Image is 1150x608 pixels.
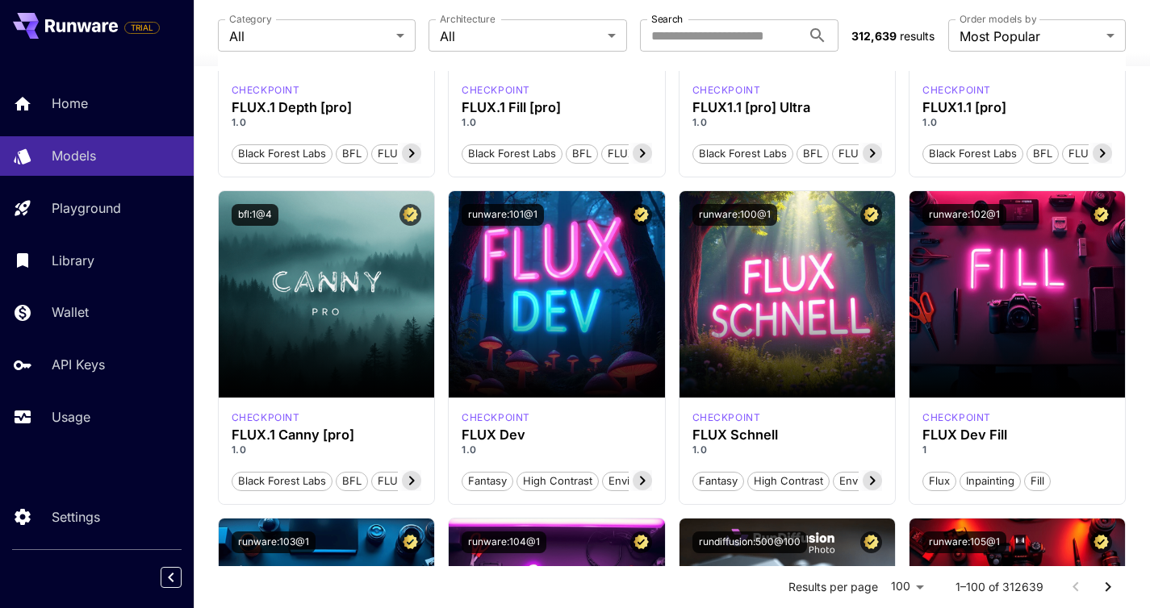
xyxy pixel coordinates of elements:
[851,29,897,43] span: 312,639
[372,473,481,489] span: FLUX.1 Canny [pro]
[462,427,651,443] h3: FLUX Dev
[232,410,300,425] div: fluxpro
[922,427,1112,443] h3: FLUX Dev Fill
[462,143,562,164] button: Black Forest Labs
[922,410,991,425] p: checkpoint
[462,473,512,489] span: Fantasy
[922,204,1006,226] button: runware:102@1
[692,83,761,98] p: checkpoint
[601,143,693,164] button: FLUX.1 Fill [pro]
[693,473,743,489] span: Fantasy
[923,146,1022,162] span: Black Forest Labs
[462,204,544,226] button: runware:101@1
[161,567,182,588] button: Collapse sidebar
[52,94,88,113] p: Home
[232,143,332,164] button: Black Forest Labs
[630,204,652,226] button: Certified Model – Vetted for best performance and includes a commercial license.
[232,443,421,457] p: 1.0
[1062,143,1141,164] button: FLUX1.1 [pro]
[125,22,159,34] span: TRIAL
[692,410,761,425] div: FLUX.1 S
[747,470,830,491] button: High Contrast
[462,146,562,162] span: Black Forest Labs
[52,507,100,527] p: Settings
[232,427,421,443] h3: FLUX.1 Canny [pro]
[566,143,598,164] button: BFL
[372,146,479,162] span: FLUX.1 Depth [pro]
[692,470,744,491] button: Fantasy
[232,204,278,226] button: bfl:1@4
[692,83,761,98] div: fluxultra
[337,473,367,489] span: BFL
[960,473,1020,489] span: Inpainting
[833,146,937,162] span: FLUX1.1 [pro] Ultra
[922,410,991,425] div: FLUX.1 D
[371,470,482,491] button: FLUX.1 Canny [pro]
[52,407,90,427] p: Usage
[692,204,777,226] button: runware:100@1
[922,100,1112,115] h3: FLUX1.1 [pro]
[462,83,530,98] div: fluxpro
[956,579,1043,595] p: 1–100 of 312639
[922,443,1112,457] p: 1
[1090,204,1112,226] button: Certified Model – Vetted for best performance and includes a commercial license.
[922,531,1006,553] button: runware:105@1
[788,579,878,595] p: Results per page
[336,470,368,491] button: BFL
[922,143,1023,164] button: Black Forest Labs
[337,146,367,162] span: BFL
[748,473,829,489] span: High Contrast
[1090,531,1112,553] button: Certified Model – Vetted for best performance and includes a commercial license.
[834,473,908,489] span: Environment
[602,470,678,491] button: Environment
[173,563,194,592] div: Collapse sidebar
[232,531,316,553] button: runware:103@1
[399,531,421,553] button: Certified Model – Vetted for best performance and includes a commercial license.
[52,198,121,218] p: Playground
[833,470,909,491] button: Environment
[462,115,651,130] p: 1.0
[603,473,677,489] span: Environment
[232,473,332,489] span: Black Forest Labs
[1024,470,1051,491] button: Fill
[232,146,332,162] span: Black Forest Labs
[232,115,421,130] p: 1.0
[1025,473,1050,489] span: Fill
[922,470,956,491] button: Flux
[462,531,546,553] button: runware:104@1
[1027,146,1058,162] span: BFL
[922,83,991,98] p: checkpoint
[692,143,793,164] button: Black Forest Labs
[630,531,652,553] button: Certified Model – Vetted for best performance and includes a commercial license.
[232,83,300,98] p: checkpoint
[517,473,598,489] span: High Contrast
[922,83,991,98] div: fluxpro
[692,443,882,457] p: 1.0
[229,12,272,26] label: Category
[232,410,300,425] p: checkpoint
[860,531,882,553] button: Certified Model – Vetted for best performance and includes a commercial license.
[462,410,530,425] div: FLUX.1 D
[692,100,882,115] h3: FLUX1.1 [pro] Ultra
[462,470,513,491] button: Fantasy
[1027,143,1059,164] button: BFL
[832,143,938,164] button: FLUX1.1 [pro] Ultra
[371,143,479,164] button: FLUX.1 Depth [pro]
[440,12,495,26] label: Architecture
[692,410,761,425] p: checkpoint
[884,575,930,598] div: 100
[692,427,882,443] h3: FLUX Schnell
[797,146,828,162] span: BFL
[923,473,956,489] span: Flux
[124,18,160,37] span: Add your payment card to enable full platform functionality.
[960,470,1021,491] button: Inpainting
[336,143,368,164] button: BFL
[462,410,530,425] p: checkpoint
[692,115,882,130] p: 1.0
